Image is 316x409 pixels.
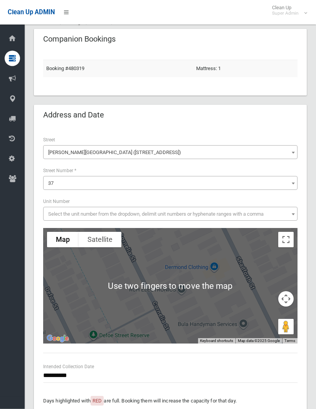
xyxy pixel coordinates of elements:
[79,232,121,248] button: Show satellite imagery
[92,398,102,404] span: RED
[48,181,54,186] span: 37
[43,176,298,190] span: 37
[45,178,296,189] span: 37
[46,66,84,72] a: Booking #480319
[268,5,306,16] span: Clean Up
[45,334,71,344] a: Click to see this area on Google Maps
[47,232,79,248] button: Show street map
[34,32,125,47] header: Companion Bookings
[45,148,296,158] span: Cornelia Street (WILEY PARK 2195)
[45,334,71,344] img: Google
[278,232,294,248] button: Toggle fullscreen view
[200,339,233,344] button: Keyboard shortcuts
[272,10,299,16] small: Super Admin
[284,339,295,343] a: Terms (opens in new tab)
[278,319,294,335] button: Drag Pegman onto the map to open Street View
[48,211,264,217] span: Select the unit number from the dropdown, delimit unit numbers or hyphenate ranges with a comma
[278,292,294,307] button: Map camera controls
[238,339,280,343] span: Map data ©2025 Google
[43,146,298,159] span: Cornelia Street (WILEY PARK 2195)
[193,60,298,77] td: Mattress: 1
[167,267,182,287] div: 37 Cornelia Street, WILEY PARK NSW 2195
[34,108,113,123] header: Address and Date
[8,8,55,16] span: Clean Up ADMIN
[43,397,298,406] p: Days highlighted with are full. Booking them will increase the capacity for that day.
